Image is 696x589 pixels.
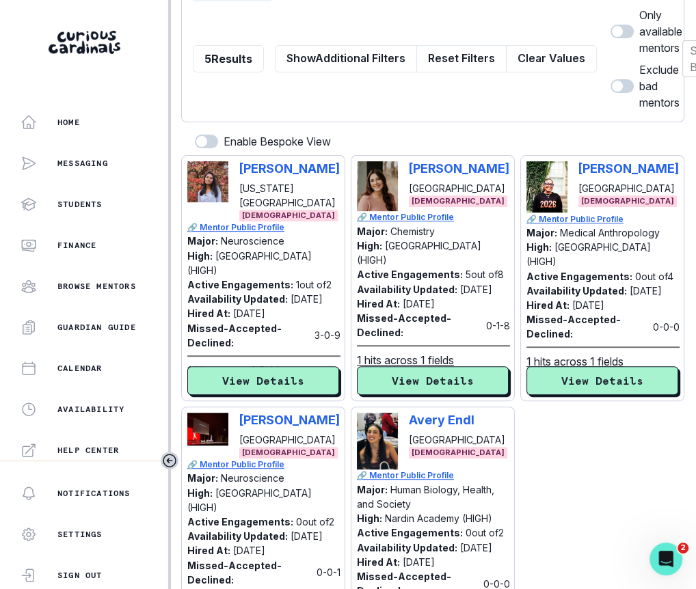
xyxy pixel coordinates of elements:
p: Availability [57,404,124,415]
span: [DEMOGRAPHIC_DATA] [578,195,677,207]
p: [GEOGRAPHIC_DATA] (HIGH) [526,241,651,267]
span: [DEMOGRAPHIC_DATA] [409,447,507,458]
p: [DATE] [233,545,265,556]
p: [DATE] [572,299,604,311]
button: View Details [187,366,339,395]
p: [GEOGRAPHIC_DATA] [578,181,679,195]
p: Finance [57,240,96,251]
span: [DEMOGRAPHIC_DATA] [239,210,338,221]
a: 🔗 Mentor Public Profile [357,469,510,482]
p: Major: [357,484,388,495]
p: [DATE] [630,285,662,297]
img: Picture of Avery Endl [357,413,398,469]
p: [DATE] [460,542,492,553]
p: Only available mentors [639,7,682,56]
a: 🔗 Mentor Public Profile [526,213,680,225]
p: [GEOGRAPHIC_DATA] (HIGH) [187,487,312,513]
p: Help Center [57,445,119,456]
p: Messaging [57,158,108,169]
p: Medical Anthropology [560,227,660,238]
p: Major: [187,472,218,484]
span: [DEMOGRAPHIC_DATA] [239,447,338,458]
p: Hired At: [526,299,570,311]
p: Active Engagements: [357,527,463,538]
p: [DATE] [233,307,265,319]
img: Picture of Kennedy Carroll [526,161,567,213]
p: Guardian Guide [57,322,136,333]
p: Sign Out [57,570,103,581]
u: 1 hits across 1 fields [357,352,454,368]
p: Major: [526,227,557,238]
p: Availability Updated: [357,542,457,553]
button: Toggle sidebar [161,452,178,469]
p: [GEOGRAPHIC_DATA] (HIGH) [187,250,312,276]
p: [DATE] [291,530,323,542]
p: Missed-Accepted-Declined: [357,311,481,340]
p: 3 - 0 - 9 [314,328,340,342]
span: [DEMOGRAPHIC_DATA] [409,195,507,207]
button: View Details [357,366,509,395]
button: Reset Filters [416,45,507,72]
img: Curious Cardinals Logo [49,31,120,54]
p: Active Engagements: [357,269,463,280]
p: 0 - 0 - 0 [653,320,680,334]
p: Human Biology, Health, and Society [357,484,494,510]
p: Avery Endl [409,413,505,427]
button: Clear Values [506,45,597,72]
a: 🔗 Mentor Public Profile [187,221,340,234]
p: Neuroscience [221,235,284,247]
p: Missed-Accepted-Declined: [526,312,647,341]
p: Missed-Accepted-Declined: [187,321,309,350]
p: 5 out of 8 [466,269,504,280]
p: 0 - 1 - 8 [486,318,510,333]
p: Calendar [57,363,103,374]
img: Picture of Hannah Pescaru [357,161,398,211]
a: 🔗 Mentor Public Profile [357,211,510,223]
p: Nardin Academy (HIGH) [385,512,492,524]
p: [US_STATE][GEOGRAPHIC_DATA] [239,181,340,210]
span: 2 [678,543,688,553]
p: [PERSON_NAME] [239,161,340,176]
p: [PERSON_NAME] [578,161,679,176]
u: 1 hits across 1 fields [526,353,624,370]
a: 🔗 Mentor Public Profile [187,458,340,471]
p: 1 out of 2 [296,279,332,290]
p: Neuroscience [221,472,284,484]
p: Active Engagements: [526,271,632,282]
p: Home [57,117,80,128]
p: [DATE] [403,556,435,568]
p: Missed-Accepted-Declined: [187,558,311,587]
p: [DATE] [460,284,492,295]
p: 5 Results [204,51,252,67]
p: Availability Updated: [526,285,627,297]
p: [PERSON_NAME] [239,413,340,427]
p: Availability Updated: [187,530,288,542]
p: [GEOGRAPHIC_DATA] [409,181,509,195]
button: View Details [526,366,678,395]
p: Availability Updated: [357,284,457,295]
button: ShowAdditional Filters [275,45,417,72]
p: [PERSON_NAME] [409,161,509,176]
p: High: [357,512,382,524]
p: Major: [357,225,388,237]
u: 1 hits across 1 fields [187,362,284,379]
p: 0 - 0 - 1 [317,565,340,579]
p: Settings [57,529,103,540]
p: [GEOGRAPHIC_DATA] (HIGH) [357,240,481,266]
p: Exclude bad mentors [639,61,682,111]
p: Students [57,199,103,210]
p: [DATE] [291,293,323,305]
p: High: [357,240,382,251]
p: Hired At: [357,298,400,310]
p: Major: [187,235,218,247]
iframe: Intercom live chat [650,543,682,575]
p: Hired At: [187,307,230,319]
p: High: [187,250,213,262]
p: Enable Bespoke View [224,133,331,150]
img: Picture of Shrea Tyagi [187,413,228,446]
p: Active Engagements: [187,516,293,528]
